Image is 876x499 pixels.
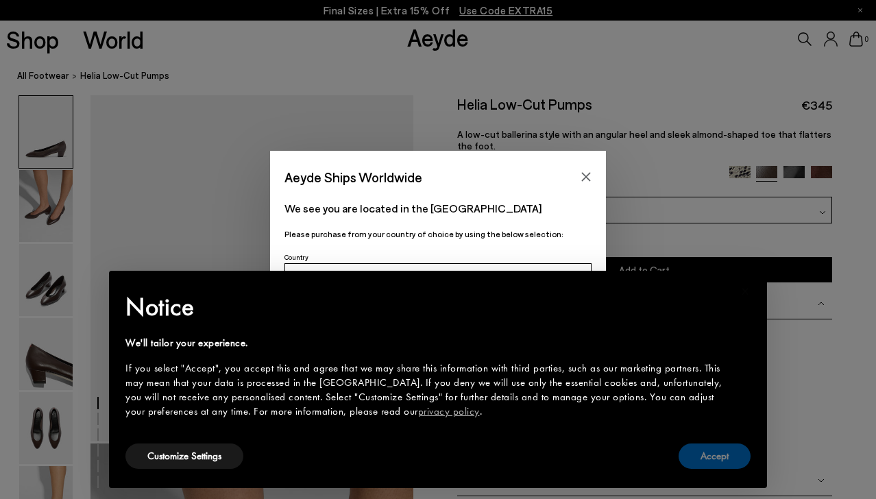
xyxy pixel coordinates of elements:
button: Close [576,167,596,187]
h2: Notice [125,289,729,325]
button: Customize Settings [125,443,243,469]
button: Close this notice [729,275,762,308]
div: We'll tailor your experience. [125,336,729,350]
a: privacy policy [418,404,480,418]
button: Accept [679,443,751,469]
span: Country [284,253,308,261]
p: Please purchase from your country of choice by using the below selection: [284,228,592,241]
span: × [741,280,750,302]
div: If you select "Accept", you accept this and agree that we may share this information with third p... [125,361,729,419]
p: We see you are located in the [GEOGRAPHIC_DATA] [284,200,592,217]
span: Aeyde Ships Worldwide [284,165,422,189]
